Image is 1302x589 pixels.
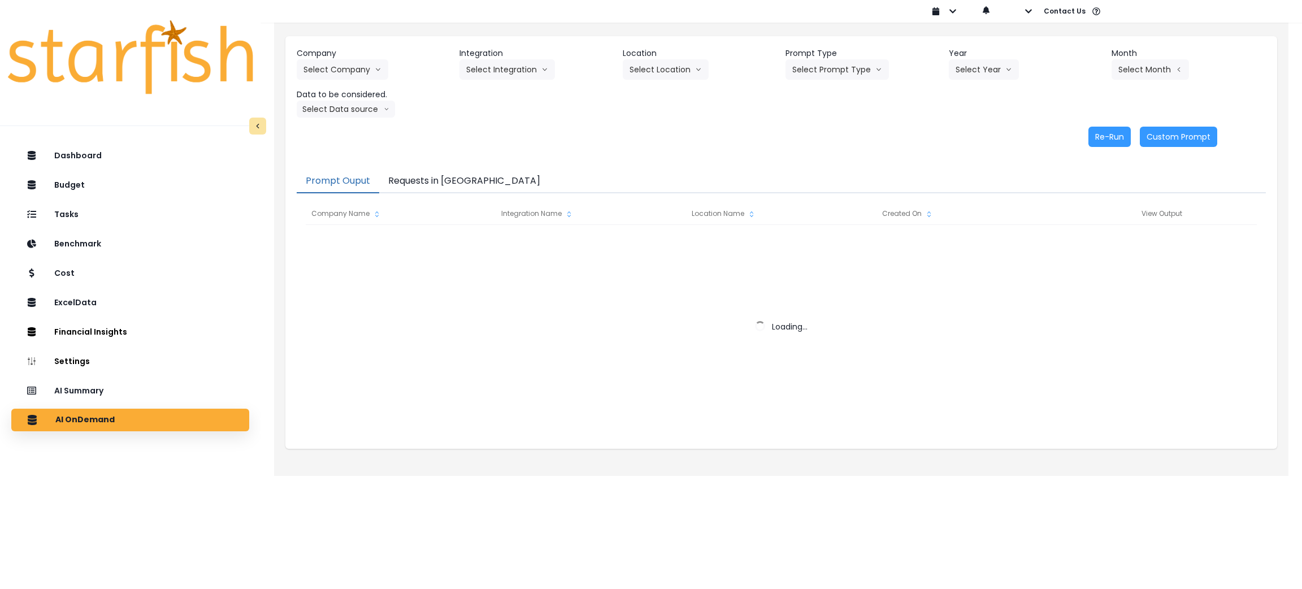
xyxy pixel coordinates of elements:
[54,298,97,308] p: ExcelData
[11,203,249,226] button: Tasks
[54,210,79,219] p: Tasks
[11,350,249,373] button: Settings
[54,386,103,396] p: AI Summary
[11,262,249,284] button: Cost
[459,59,555,80] button: Select Integrationarrow down line
[623,47,777,59] header: Location
[306,202,496,225] div: Company Name
[1140,127,1217,147] button: Custom Prompt
[54,180,85,190] p: Budget
[459,47,614,59] header: Integration
[565,210,574,219] svg: sort
[11,409,249,431] button: AI OnDemand
[1112,47,1266,59] header: Month
[379,170,549,193] button: Requests in [GEOGRAPHIC_DATA]
[1112,59,1189,80] button: Select Montharrow left line
[695,64,702,75] svg: arrow down line
[54,239,101,249] p: Benchmark
[11,379,249,402] button: AI Summary
[297,89,451,101] header: Data to be considered.
[541,64,548,75] svg: arrow down line
[11,174,249,196] button: Budget
[1066,202,1257,225] div: View Output
[876,202,1066,225] div: Created On
[925,210,934,219] svg: sort
[297,47,451,59] header: Company
[11,291,249,314] button: ExcelData
[297,59,388,80] button: Select Companyarrow down line
[297,101,395,118] button: Select Data sourcearrow down line
[384,103,389,115] svg: arrow down line
[375,64,381,75] svg: arrow down line
[496,202,685,225] div: Integration Name
[54,151,102,161] p: Dashboard
[11,321,249,343] button: Financial Insights
[949,59,1019,80] button: Select Yeararrow down line
[54,268,75,278] p: Cost
[1088,127,1131,147] button: Re-Run
[875,64,882,75] svg: arrow down line
[949,47,1103,59] header: Year
[55,415,115,425] p: AI OnDemand
[297,170,379,193] button: Prompt Ouput
[686,202,876,225] div: Location Name
[772,321,808,332] span: Loading...
[1175,64,1182,75] svg: arrow left line
[785,59,889,80] button: Select Prompt Typearrow down line
[11,232,249,255] button: Benchmark
[747,210,756,219] svg: sort
[623,59,709,80] button: Select Locationarrow down line
[372,210,381,219] svg: sort
[1005,64,1012,75] svg: arrow down line
[11,144,249,167] button: Dashboard
[785,47,940,59] header: Prompt Type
